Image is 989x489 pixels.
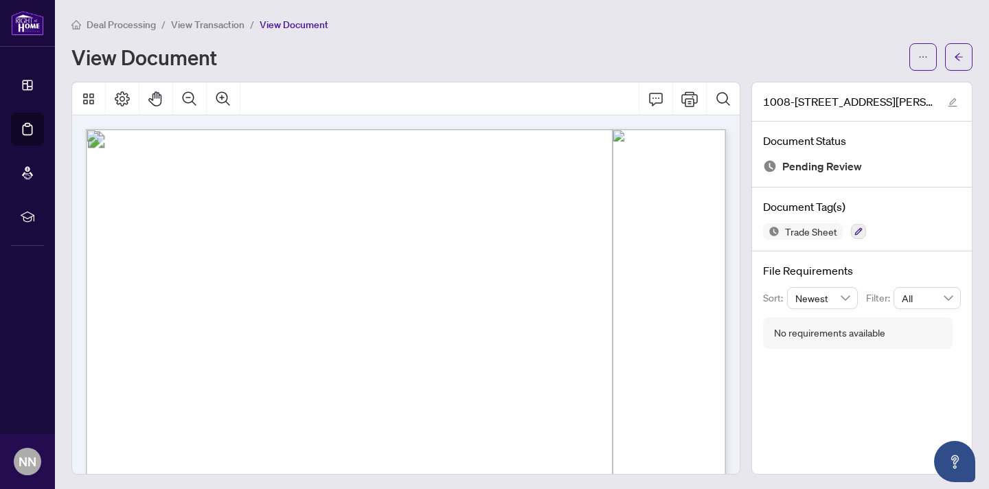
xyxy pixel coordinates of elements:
[774,326,885,341] div: No requirements available
[954,52,964,62] span: arrow-left
[161,16,166,32] li: /
[795,288,850,308] span: Newest
[763,93,935,110] span: 1008-[STREET_ADDRESS][PERSON_NAME] TO REVIEW.pdf
[763,262,961,279] h4: File Requirements
[866,291,894,306] p: Filter:
[782,157,862,176] span: Pending Review
[763,223,780,240] img: Status Icon
[763,291,787,306] p: Sort:
[87,19,156,31] span: Deal Processing
[763,198,961,215] h4: Document Tag(s)
[934,441,975,482] button: Open asap
[780,227,843,236] span: Trade Sheet
[71,20,81,30] span: home
[918,52,928,62] span: ellipsis
[250,16,254,32] li: /
[171,19,245,31] span: View Transaction
[260,19,328,31] span: View Document
[71,46,217,68] h1: View Document
[19,452,36,471] span: NN
[763,133,961,149] h4: Document Status
[11,10,44,36] img: logo
[902,288,953,308] span: All
[763,159,777,173] img: Document Status
[948,98,957,107] span: edit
